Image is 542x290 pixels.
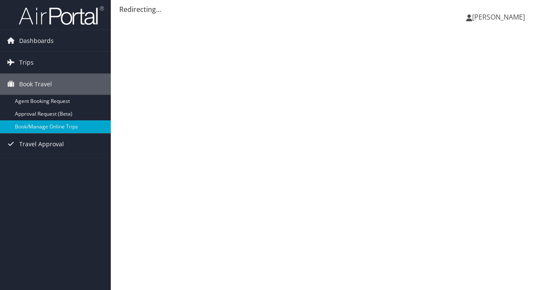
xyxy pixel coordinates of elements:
[466,4,533,30] a: [PERSON_NAME]
[19,74,52,95] span: Book Travel
[19,134,64,155] span: Travel Approval
[19,52,34,73] span: Trips
[19,6,104,26] img: airportal-logo.png
[119,4,533,14] div: Redirecting...
[472,12,525,22] span: [PERSON_NAME]
[19,30,54,51] span: Dashboards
